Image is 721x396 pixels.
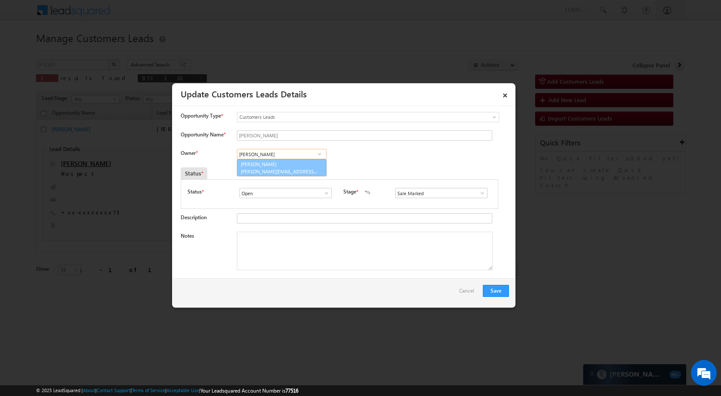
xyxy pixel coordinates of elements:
[475,189,485,197] a: Show All Items
[141,4,161,25] div: Minimize live chat window
[459,285,479,301] a: Cancel
[241,168,318,175] span: [PERSON_NAME][EMAIL_ADDRESS][DOMAIN_NAME]
[200,387,298,394] span: Your Leadsquared Account Number is
[285,387,298,394] span: 77516
[36,387,298,395] span: © 2025 LeadSquared | | | | |
[319,189,330,197] a: Show All Items
[45,45,144,56] div: Chat with us now
[15,45,36,56] img: d_60004797649_company_0_60004797649
[498,86,512,101] a: ×
[395,188,488,198] input: Type to Search
[314,150,325,158] a: Show All Items
[237,149,327,159] input: Type to Search
[237,112,499,122] a: Customers Leads
[188,188,202,196] label: Status
[181,150,197,156] label: Owner
[237,160,326,176] a: [PERSON_NAME]
[181,112,221,120] span: Opportunity Type
[343,188,356,196] label: Stage
[11,79,157,257] textarea: Type your message and hit 'Enter'
[239,188,332,198] input: Type to Search
[83,387,95,393] a: About
[117,264,156,276] em: Start Chat
[167,387,199,393] a: Acceptable Use
[181,167,207,179] div: Status
[237,113,464,121] span: Customers Leads
[181,131,225,138] label: Opportunity Name
[483,285,509,297] button: Save
[181,88,307,100] a: Update Customers Leads Details
[181,233,194,239] label: Notes
[132,387,165,393] a: Terms of Service
[181,214,207,221] label: Description
[97,387,130,393] a: Contact Support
